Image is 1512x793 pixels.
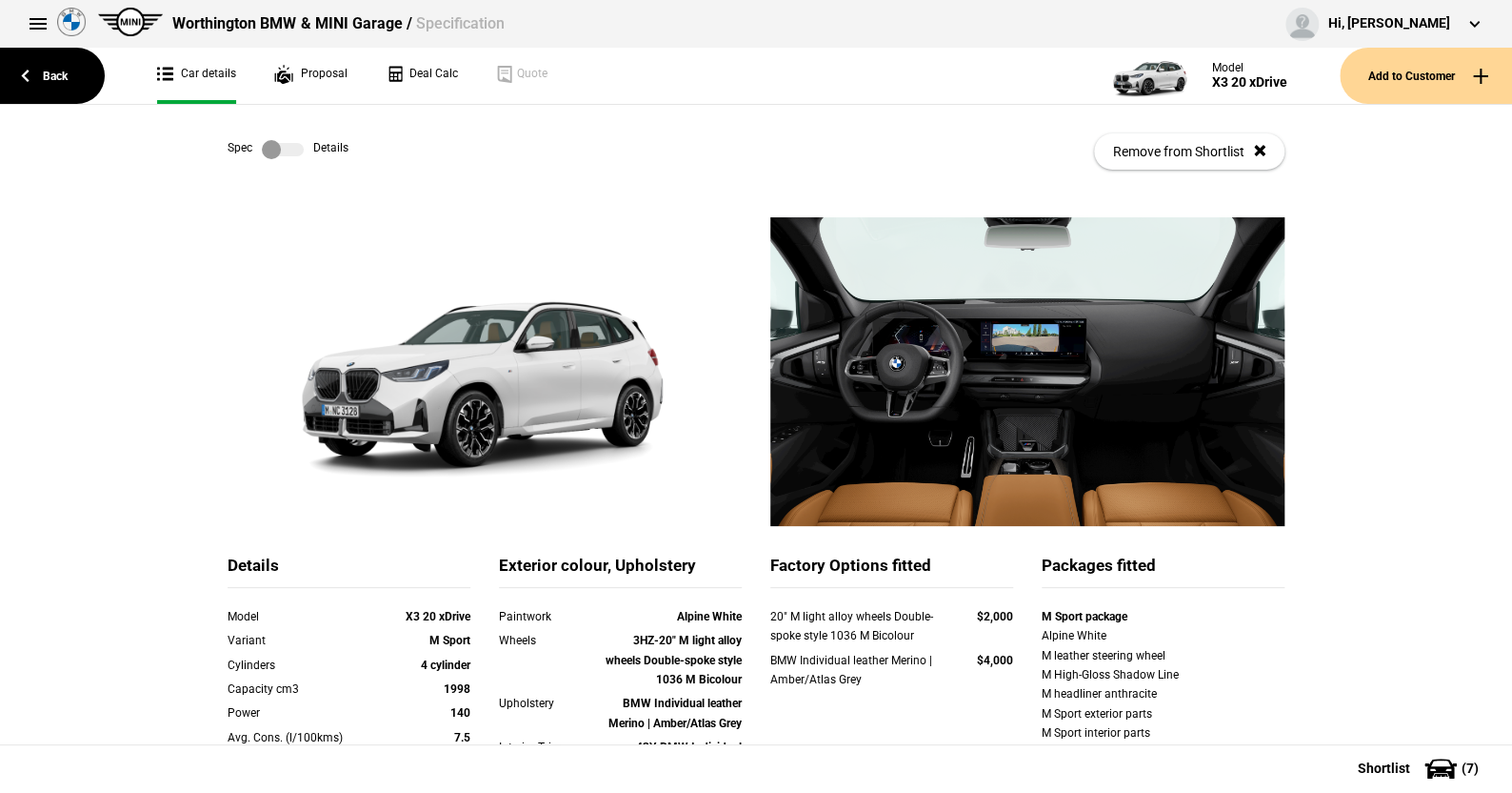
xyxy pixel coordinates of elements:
[98,8,163,36] img: mini.png
[1042,555,1284,588] div: Packages fitted
[450,706,470,720] strong: 140
[770,607,941,646] div: 20" M light alloy wheels Double-spoke style 1036 M Bicolour
[608,697,742,729] strong: BMW Individual leather Merino | Amber/Atlas Grey
[770,651,941,690] div: BMW Individual leather Merino | Amber/Atlas Grey
[677,610,742,623] strong: Alpine White
[228,631,373,650] div: Variant
[157,48,236,104] a: Car details
[606,634,742,686] strong: 3HZ-20" M light alloy wheels Double-spoke style 1036 M Bicolour
[499,607,596,626] div: Paintwork
[406,610,470,623] strong: X3 20 xDrive
[228,728,373,747] div: Avg. Cons. (l/100kms)
[1042,610,1127,623] strong: M Sport package
[228,656,373,675] div: Cylinders
[386,48,458,104] a: Deal Calc
[1328,14,1450,33] div: Hi, [PERSON_NAME]
[172,13,504,34] div: Worthington BMW & MINI Garage /
[228,703,373,722] div: Power
[1042,626,1284,762] div: Alpine White M leather steering wheel M High-Gloss Shadow Line M headliner anthracite M Sport ext...
[1340,48,1512,104] button: Add to Customer
[499,555,742,588] div: Exterior colour, Upholstery
[228,680,373,699] div: Capacity cm3
[499,738,596,757] div: Interior Trim
[770,555,1013,588] div: Factory Options fitted
[1212,61,1287,74] div: Model
[415,14,504,32] span: Specification
[274,48,348,104] a: Proposal
[1094,133,1284,170] button: Remove from Shortlist
[1329,744,1512,792] button: Shortlist(7)
[228,555,470,588] div: Details
[429,634,470,647] strong: M Sport
[609,741,742,793] strong: 43Y-BMW Individual Magnolia fine-wood trim / fine print
[977,654,1013,667] strong: $4,000
[228,140,348,159] div: Spec Details
[57,8,86,36] img: bmw.png
[228,607,373,626] div: Model
[454,731,470,744] strong: 7.5
[1358,762,1410,775] span: Shortlist
[499,631,596,650] div: Wheels
[1462,762,1479,775] span: ( 7 )
[1212,74,1287,91] div: X3 20 xDrive
[444,682,470,696] strong: 1998
[421,659,470,672] strong: 4 cylinder
[499,694,596,713] div: Upholstery
[977,610,1013,623] strong: $2,000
